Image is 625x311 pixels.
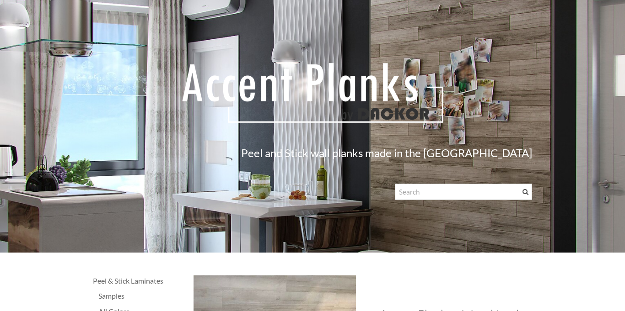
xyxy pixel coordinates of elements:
[93,275,184,286] a: Peel & Stick Laminates
[523,189,528,195] span: Search
[98,290,184,301] a: Samples
[241,146,532,159] font: Peel and Stick wall planks made in the [GEOGRAPHIC_DATA]
[395,184,532,200] input: Search
[156,48,469,138] img: Picture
